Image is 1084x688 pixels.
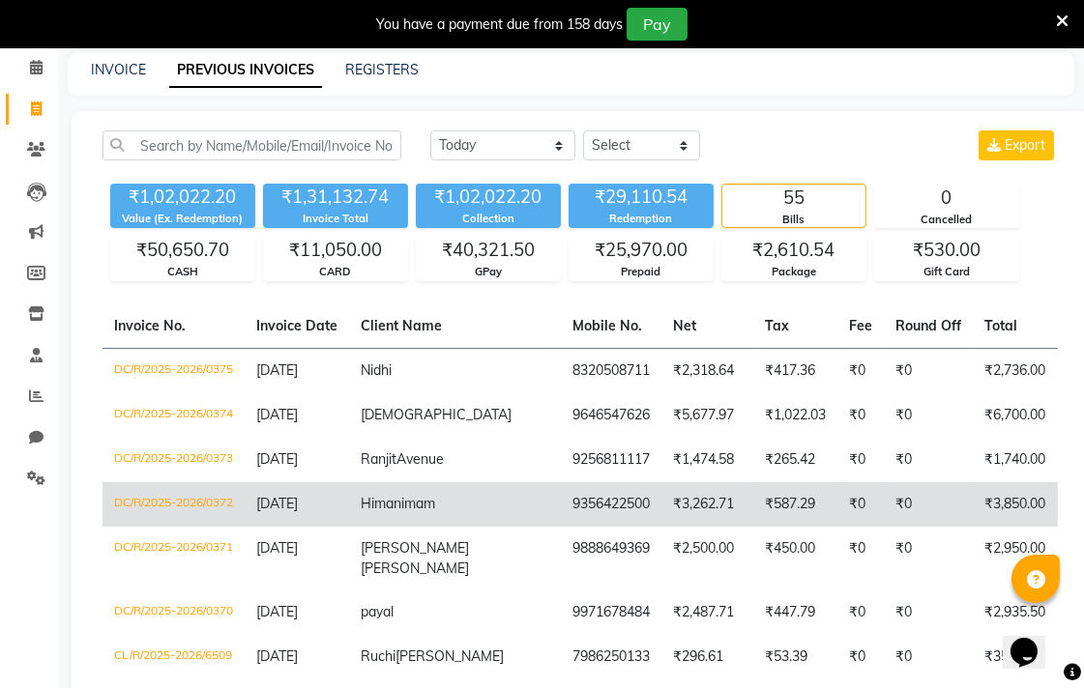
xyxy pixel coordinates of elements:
[570,237,713,264] div: ₹25,970.00
[111,237,254,264] div: ₹50,650.70
[256,361,298,379] span: [DATE]
[256,495,298,512] span: [DATE]
[661,438,753,482] td: ₹1,474.58
[361,539,469,557] span: [PERSON_NAME]
[673,317,696,334] span: Net
[256,603,298,620] span: [DATE]
[1003,611,1065,669] iframe: chat widget
[264,237,407,264] div: ₹11,050.00
[875,185,1018,212] div: 0
[561,527,661,590] td: 9888649369
[110,184,255,211] div: ₹1,02,022.20
[884,438,973,482] td: ₹0
[103,590,245,635] td: DC/R/2025-2026/0370
[661,482,753,527] td: ₹3,262.71
[979,130,1054,160] button: Export
[753,438,837,482] td: ₹265.42
[837,438,884,482] td: ₹0
[103,393,245,438] td: DC/R/2025-2026/0374
[984,317,1017,334] span: Total
[837,635,884,679] td: ₹0
[256,539,298,557] span: [DATE]
[103,527,245,590] td: DC/R/2025-2026/0371
[404,495,435,512] span: mam
[849,317,872,334] span: Fee
[973,348,1065,393] td: ₹2,736.00
[361,317,442,334] span: Client Name
[837,590,884,635] td: ₹0
[103,438,245,482] td: DC/R/2025-2026/0373
[837,527,884,590] td: ₹0
[661,348,753,393] td: ₹2,318.64
[256,406,298,423] span: [DATE]
[345,61,419,78] a: REGISTERS
[103,130,401,160] input: Search by Name/Mobile/Email/Invoice No
[884,348,973,393] td: ₹0
[722,237,865,264] div: ₹2,610.54
[376,14,623,35] div: You have a payment due from 158 days
[561,348,661,393] td: 8320508711
[837,348,884,393] td: ₹0
[765,317,789,334] span: Tax
[570,264,713,280] div: Prepaid
[895,317,961,334] span: Round Off
[722,185,865,212] div: 55
[561,590,661,635] td: 9971678484
[169,53,322,88] a: PREVIOUS INVOICES
[361,559,469,577] span: [PERSON_NAME]
[753,635,837,679] td: ₹53.39
[875,264,1018,280] div: Gift Card
[417,264,560,280] div: GPay
[561,438,661,482] td: 9256811117
[627,8,688,41] button: Pay
[396,450,444,468] span: Avenue
[973,527,1065,590] td: ₹2,950.00
[661,393,753,438] td: ₹5,677.97
[722,264,865,280] div: Package
[1005,136,1045,154] span: Export
[396,647,504,665] span: [PERSON_NAME]
[661,635,753,679] td: ₹296.61
[753,393,837,438] td: ₹1,022.03
[753,590,837,635] td: ₹447.79
[91,61,146,78] a: INVOICE
[753,527,837,590] td: ₹450.00
[256,317,337,334] span: Invoice Date
[114,317,186,334] span: Invoice No.
[103,482,245,527] td: DC/R/2025-2026/0372
[884,590,973,635] td: ₹0
[973,482,1065,527] td: ₹3,850.00
[263,211,408,227] div: Invoice Total
[572,317,642,334] span: Mobile No.
[103,635,245,679] td: CL/R/2025-2026/6509
[256,647,298,665] span: [DATE]
[417,237,560,264] div: ₹40,321.50
[884,635,973,679] td: ₹0
[256,450,298,468] span: [DATE]
[569,211,714,227] div: Redemption
[875,212,1018,228] div: Cancelled
[661,527,753,590] td: ₹2,500.00
[416,184,561,211] div: ₹1,02,022.20
[884,482,973,527] td: ₹0
[561,482,661,527] td: 9356422500
[722,212,865,228] div: Bills
[753,348,837,393] td: ₹417.36
[361,450,396,468] span: Ranjit
[561,635,661,679] td: 7986250133
[884,527,973,590] td: ₹0
[569,184,714,211] div: ₹29,110.54
[361,361,392,379] span: Nidhi
[111,264,254,280] div: CASH
[973,438,1065,482] td: ₹1,740.00
[264,264,407,280] div: CARD
[361,495,404,512] span: Himani
[875,237,1018,264] div: ₹530.00
[973,393,1065,438] td: ₹6,700.00
[973,590,1065,635] td: ₹2,935.50
[263,184,408,211] div: ₹1,31,132.74
[361,647,396,665] span: Ruchi
[884,393,973,438] td: ₹0
[561,393,661,438] td: 9646547626
[416,211,561,227] div: Collection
